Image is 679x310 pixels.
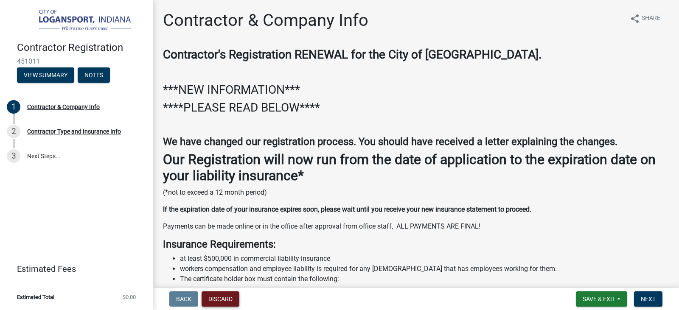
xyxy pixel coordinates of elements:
div: 3 [7,149,20,163]
button: Notes [78,67,110,83]
wm-modal-confirm: Summary [17,72,74,79]
img: City of Logansport, Indiana [17,9,139,33]
span: Share [642,14,660,24]
wm-modal-confirm: Notes [78,72,110,79]
h4: Contractor Registration [17,42,146,54]
button: Back [169,291,198,307]
span: $0.00 [123,294,136,300]
a: Estimated Fees [7,260,139,277]
button: Next [634,291,662,307]
i: share [630,14,640,24]
button: Discard [202,291,239,307]
div: 1 [7,100,20,114]
h1: Contractor & Company Info [163,10,368,31]
p: Payments can be made online or in the office after approval from office staff, ALL PAYMENTS ARE F... [163,221,669,232]
strong: We have changed our registration process. You should have received a letter explaining the changes. [163,136,617,148]
span: Next [641,296,656,302]
div: Contractor & Company Info [27,104,100,110]
span: Back [176,296,191,302]
div: 2 [7,125,20,138]
strong: Insurance Requirements: [163,238,276,250]
p: The certificate holder box must contain the following: [180,274,669,284]
strong: Our Registration will now run from the date of application to the expiration date on your liabili... [163,151,656,184]
strong: If the expiration date of your insurance expires soon, please wait until you receive your new ins... [163,205,531,213]
li: workers compensation and employee liability is required for any [DEMOGRAPHIC_DATA] that has emplo... [180,264,669,274]
p: (*not to exceed a 12 month period) [163,187,669,198]
button: View Summary [17,67,74,83]
button: Save & Exit [576,291,627,307]
div: Contractor Type and Insurance Info [27,128,121,134]
span: Save & Exit [583,296,615,302]
li: at least $500,000 in commercial liability insurance [180,254,669,264]
button: shareShare [623,10,667,27]
span: Estimated Total [17,294,54,300]
span: 451011 [17,57,136,65]
strong: Contractor's Registration RENEWAL for the City of [GEOGRAPHIC_DATA]. [163,47,542,61]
